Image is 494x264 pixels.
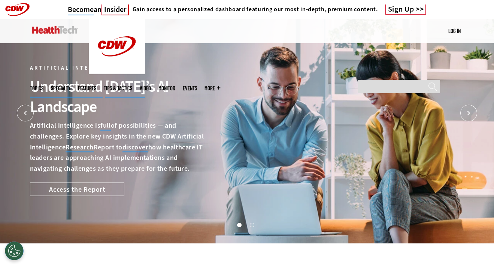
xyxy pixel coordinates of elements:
a: Tips & Tactics [104,85,132,91]
span: Insider [101,4,129,15]
button: 1 of 2 [237,223,241,227]
button: 2 of 2 [250,223,254,227]
a: MonITor [158,85,175,91]
a: BecomeanInsider [68,5,129,14]
h4: Gain access to a personalized dashboard featuring our most in-depth, premium content. [133,6,378,13]
button: Prev [17,105,34,122]
a: Features [78,85,96,91]
span: Become [68,4,94,15]
a: Sign Up [385,4,427,15]
a: Log in [448,27,461,34]
img: Home [89,19,145,74]
a: Events [183,85,197,91]
button: Open Preferences [5,242,24,260]
div: User menu [448,27,461,35]
div: Cookies Settings [5,242,24,260]
span: an [68,4,101,15]
span: Topics [30,85,43,91]
button: Next [460,105,477,122]
a: CDW [89,68,145,76]
span: discover [122,142,148,152]
img: Home [32,26,78,34]
span: Research [66,142,93,152]
span: Specialty [51,85,70,91]
a: Access the Report [30,182,124,196]
span: full [100,121,111,131]
a: Gain access to a personalized dashboard featuring our most in-depth, premium content. [129,6,378,13]
span: Artificial intelligence is of possibilities — and challenges. Explore key insights in the new CDW... [30,121,204,173]
a: Video [140,85,151,91]
span: More [204,85,220,91]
